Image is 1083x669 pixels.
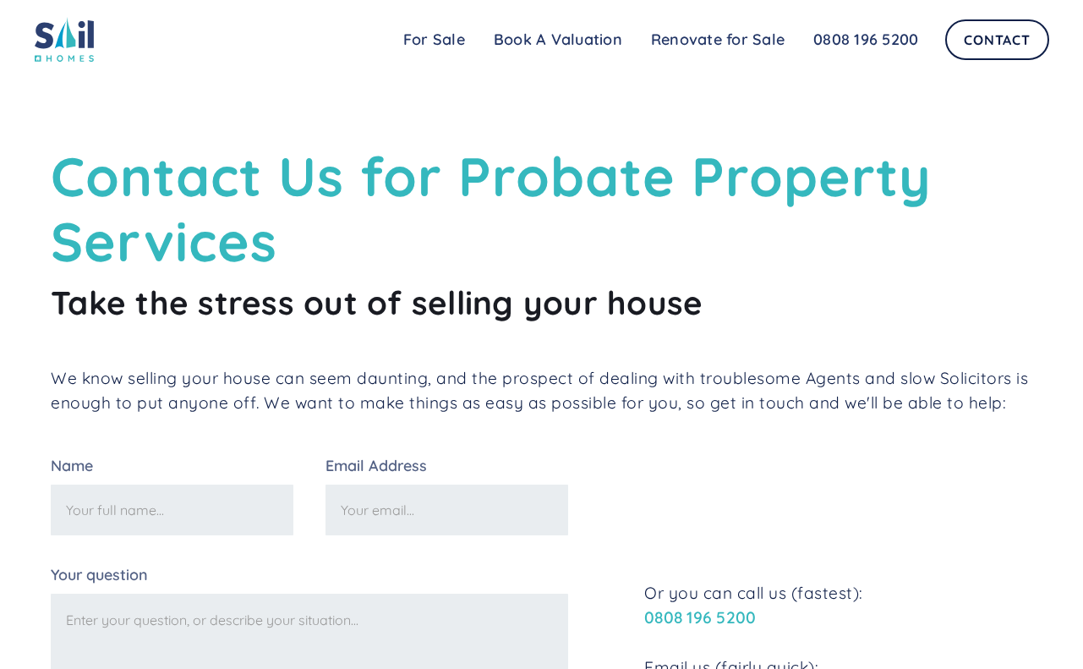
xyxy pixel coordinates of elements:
[325,458,568,474] label: Email Address
[479,23,637,57] a: Book A Valuation
[51,366,1032,415] p: We know selling your house can seem daunting, and the prospect of dealing with troublesome Agents...
[644,581,1032,630] p: Or you can call us (fastest):
[799,23,933,57] a: 0808 196 5200
[637,23,799,57] a: Renovate for Sale
[35,17,94,62] img: sail home logo colored
[51,458,293,474] label: Name
[945,19,1048,60] a: Contact
[51,485,293,535] input: Your full name...
[51,568,568,583] label: Your question
[51,282,1032,323] h2: Take the stress out of selling your house
[51,144,1032,274] h1: Contact Us for Probate Property Services
[389,23,479,57] a: For Sale
[325,485,568,535] input: Your email...
[644,607,756,628] a: 0808 196 5200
